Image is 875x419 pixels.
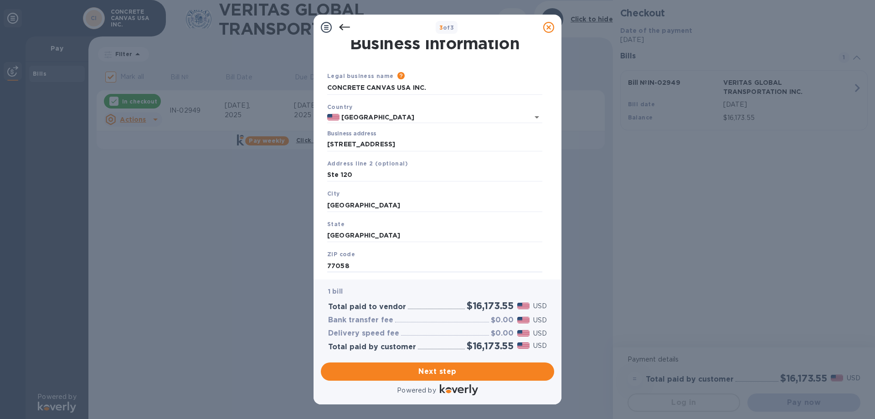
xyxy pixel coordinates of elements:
[397,386,436,395] p: Powered by
[327,251,355,258] b: ZIP code
[327,198,542,212] input: Enter city
[467,300,514,311] h2: $16,173.55
[327,138,542,151] input: Enter address
[517,330,530,336] img: USD
[328,343,416,352] h3: Total paid by customer
[533,301,547,311] p: USD
[491,329,514,338] h3: $0.00
[328,288,343,295] b: 1 bill
[328,366,547,377] span: Next step
[440,384,478,395] img: Logo
[439,24,454,31] b: of 3
[533,316,547,325] p: USD
[327,103,353,110] b: Country
[533,341,547,351] p: USD
[328,303,406,311] h3: Total paid to vendor
[325,34,544,53] h1: Business Information
[321,362,554,381] button: Next step
[327,168,542,182] input: Enter address line 2
[327,72,394,79] b: Legal business name
[533,329,547,338] p: USD
[327,131,376,137] label: Business address
[327,114,340,120] img: US
[327,229,542,243] input: Enter state
[491,316,514,325] h3: $0.00
[517,342,530,349] img: USD
[467,340,514,352] h2: $16,173.55
[327,221,345,228] b: State
[328,329,399,338] h3: Delivery speed fee
[327,81,542,95] input: Enter legal business name
[340,112,517,123] input: Select country
[327,259,542,273] input: Enter ZIP code
[439,24,443,31] span: 3
[328,316,393,325] h3: Bank transfer fee
[530,111,543,124] button: Open
[327,160,408,167] b: Address line 2 (optional)
[517,303,530,309] img: USD
[517,317,530,323] img: USD
[327,190,340,197] b: City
